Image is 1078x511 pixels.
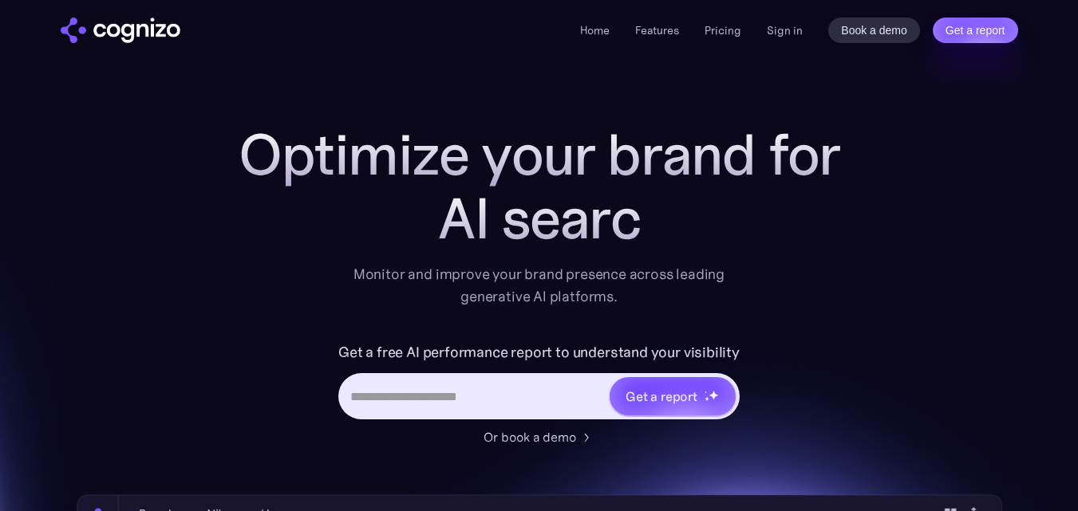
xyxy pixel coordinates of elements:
div: Or book a demo [484,427,576,446]
div: Get a report [626,387,697,406]
h1: Optimize your brand for [220,123,859,187]
a: Pricing [705,23,741,37]
a: Home [580,23,610,37]
a: Or book a demo [484,427,595,446]
a: Sign in [767,21,803,40]
img: star [705,391,707,393]
a: Get a report [933,18,1018,43]
img: cognizo logo [61,18,180,43]
label: Get a free AI performance report to understand your visibility [338,340,740,365]
img: star [709,390,719,400]
a: Book a demo [828,18,920,43]
a: Features [635,23,679,37]
img: star [705,396,710,402]
div: Monitor and improve your brand presence across leading generative AI platforms. [343,263,736,308]
div: AI searc [220,187,859,250]
a: Get a reportstarstarstar [608,375,737,417]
